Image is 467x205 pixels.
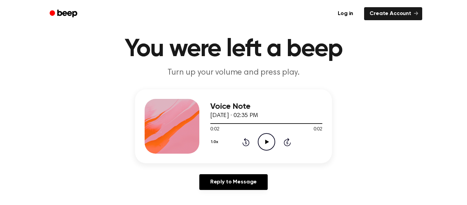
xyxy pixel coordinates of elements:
span: 0:02 [210,126,219,133]
button: 1.0x [210,136,221,148]
span: 0:02 [313,126,322,133]
span: [DATE] · 02:35 PM [210,113,258,119]
a: Log in [331,6,360,22]
a: Create Account [364,7,422,20]
h1: You were left a beep [58,37,409,62]
h3: Voice Note [210,102,322,111]
a: Reply to Message [199,174,268,190]
a: Beep [45,7,83,21]
p: Turn up your volume and press play. [102,67,365,78]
